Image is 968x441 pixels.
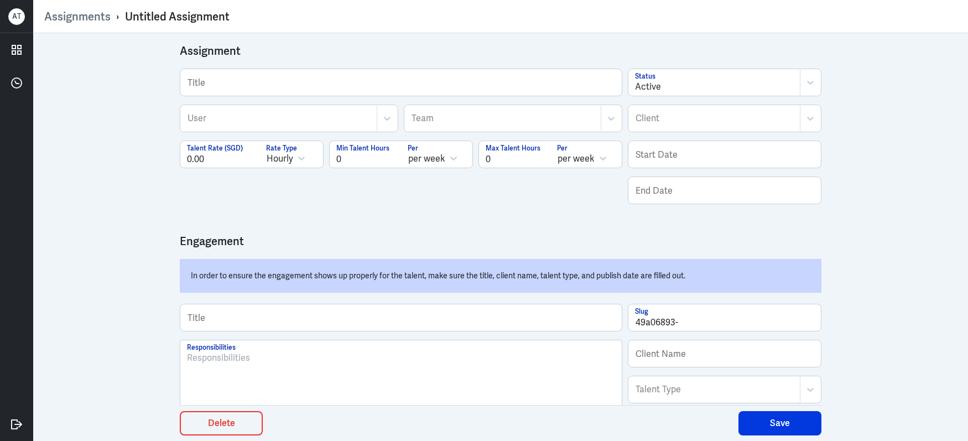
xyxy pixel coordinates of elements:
div: Untitled Assignment [125,9,230,24]
input: Min Talent Hours [330,141,401,168]
input: Start Date [628,141,821,168]
div: In order to ensure the engagement shows up properly for the talent, make sure the title, client n... [180,259,821,293]
input: Client Name [628,340,821,367]
a: Assignments [44,9,111,24]
div: A T [8,8,25,25]
input: Talent Rate (SGD) [180,141,259,168]
input: Max Talent Hours [479,141,550,168]
p: › [111,9,125,24]
button: Delete [180,411,263,435]
input: Slug [628,304,821,331]
input: Title [180,69,622,96]
h3: Engagement [180,235,821,248]
input: End Date [628,177,821,204]
button: Save [738,411,821,435]
h3: Assignment [180,44,821,58]
input: Title [180,304,622,331]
